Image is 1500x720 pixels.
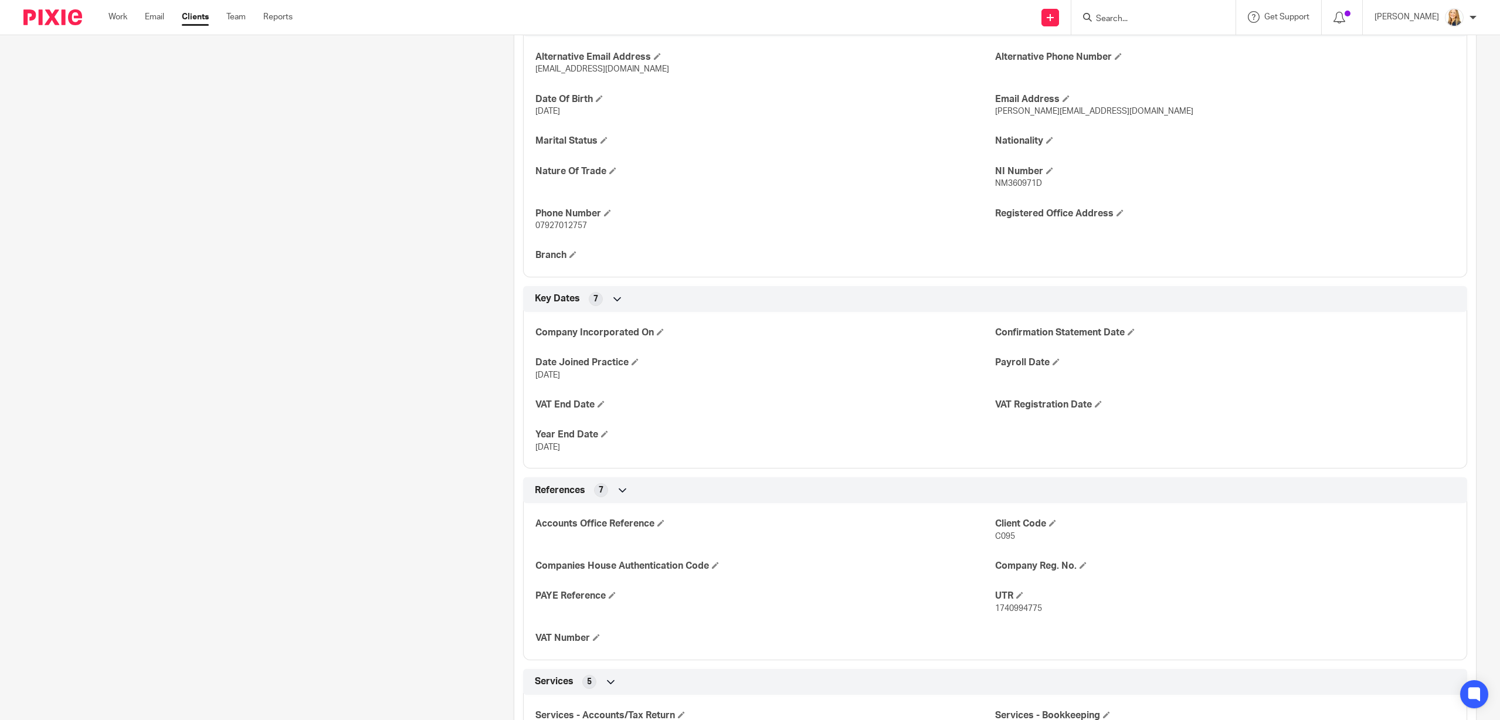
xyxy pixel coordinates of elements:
h4: VAT End Date [535,399,995,411]
h4: Company Reg. No. [995,560,1455,572]
p: [PERSON_NAME] [1375,11,1439,23]
img: Headshot%20White%20Background.jpg [1445,8,1464,27]
span: 5 [587,676,592,688]
h4: Email Address [995,93,1455,106]
h4: PAYE Reference [535,590,995,602]
a: Email [145,11,164,23]
span: NM360971D [995,179,1042,188]
h4: Date Joined Practice [535,356,995,369]
h4: Client Code [995,518,1455,530]
input: Search [1095,14,1200,25]
a: Team [226,11,246,23]
h4: Year End Date [535,429,995,441]
h4: Alternative Phone Number [995,51,1455,63]
span: 7 [599,484,603,496]
h4: Companies House Authentication Code [535,560,995,572]
span: 07927012757 [535,222,587,230]
span: 7 [593,293,598,305]
h4: Phone Number [535,208,995,220]
a: Work [108,11,127,23]
h4: Nature Of Trade [535,165,995,178]
a: Clients [182,11,209,23]
span: Get Support [1264,13,1309,21]
h4: VAT Registration Date [995,399,1455,411]
img: Pixie [23,9,82,25]
h4: NI Number [995,165,1455,178]
a: Reports [263,11,293,23]
span: [DATE] [535,371,560,379]
span: [DATE] [535,107,560,116]
h4: Alternative Email Address [535,51,995,63]
span: [DATE] [535,443,560,451]
h4: Confirmation Statement Date [995,327,1455,339]
h4: Payroll Date [995,356,1455,369]
h4: Date Of Birth [535,93,995,106]
span: Services [535,675,573,688]
span: [PERSON_NAME][EMAIL_ADDRESS][DOMAIN_NAME] [995,107,1193,116]
span: References [535,484,585,497]
span: C095 [995,532,1015,541]
h4: Nationality [995,135,1455,147]
h4: Marital Status [535,135,995,147]
h4: Branch [535,249,995,261]
h4: Registered Office Address [995,208,1455,220]
span: 1740994775 [995,604,1042,613]
h4: UTR [995,590,1455,602]
h4: Company Incorporated On [535,327,995,339]
span: Key Dates [535,293,580,305]
span: [EMAIL_ADDRESS][DOMAIN_NAME] [535,65,669,73]
h4: Accounts Office Reference [535,518,995,530]
h4: VAT Number [535,632,995,644]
